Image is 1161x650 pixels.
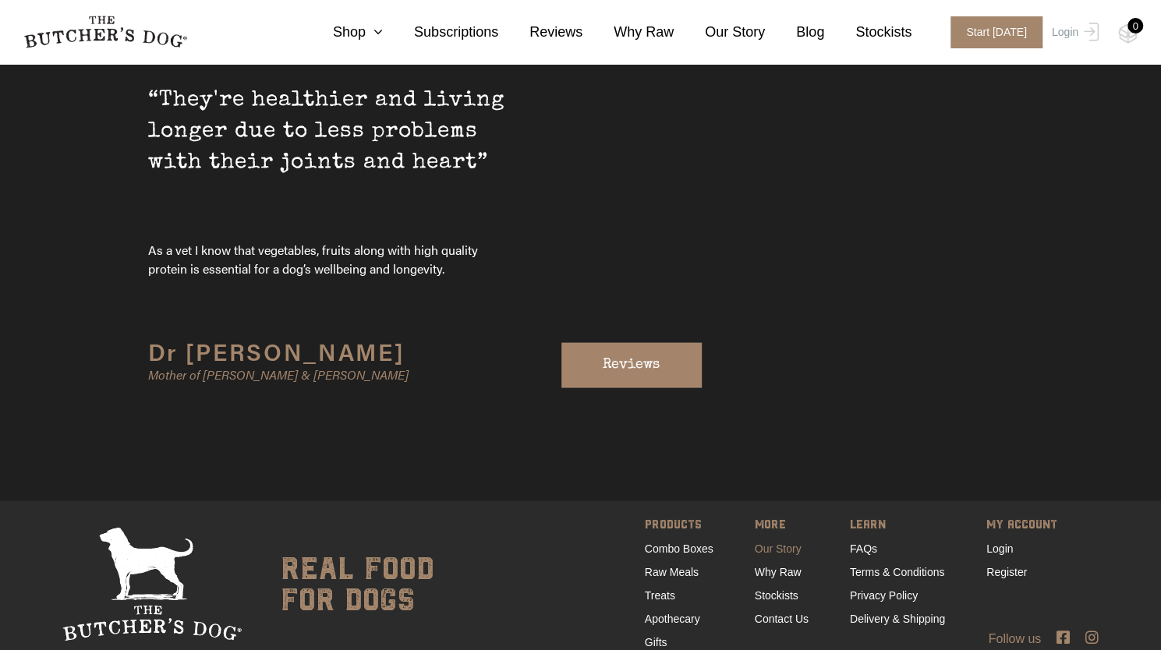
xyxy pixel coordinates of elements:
[850,612,945,624] a: Delivery & Shipping
[148,362,515,385] div: Mother of [PERSON_NAME] & [PERSON_NAME]
[755,565,802,578] a: Why Raw
[148,37,515,240] span: “They're healthier and living longer due to less problems with their joints and heart”
[986,514,1057,536] span: MY ACCOUNT
[645,588,675,601] a: Treats
[950,16,1042,48] span: Start [DATE]
[645,635,667,648] a: Gifts
[935,16,1048,48] a: Start [DATE]
[986,565,1027,578] a: Register
[765,22,824,43] a: Blog
[1127,18,1143,34] div: 0
[645,542,713,554] a: Combo Boxes
[383,22,498,43] a: Subscriptions
[850,542,877,554] a: FAQs
[850,514,945,536] span: LEARN
[850,588,918,601] a: Privacy Policy
[755,542,802,554] a: Our Story
[148,340,515,362] div: Dr [PERSON_NAME]
[755,612,809,624] a: Contact Us
[755,514,809,536] span: MORE
[1048,16,1099,48] a: Login
[755,588,798,601] a: Stockists
[645,514,713,536] span: PRODUCTS
[265,527,434,641] div: real food for dogs
[850,565,944,578] a: Terms & Conditions
[824,22,911,43] a: Stockists
[674,22,765,43] a: Our Story
[645,565,699,578] a: Raw Meals
[645,612,700,624] a: Apothecary
[302,22,383,43] a: Shop
[563,28,1013,277] iframe: The Butcher&rsquo;s Dog &reg; | Dr Louise
[986,542,1013,554] a: Login
[498,22,582,43] a: Reviews
[1118,23,1138,44] img: TBD_Cart-Empty.png
[148,240,515,277] span: As a vet I know that vegetables, fruits along with high quality protein is essential for a dog’s ...
[561,342,702,387] a: Reviews
[582,22,674,43] a: Why Raw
